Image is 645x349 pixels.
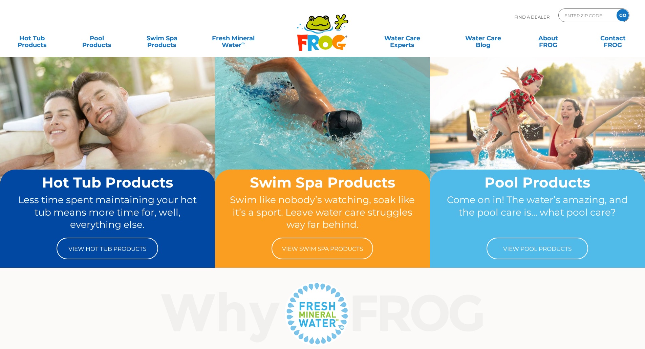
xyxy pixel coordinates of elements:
a: Water CareExperts [361,31,443,45]
p: Come on in! The water’s amazing, and the pool care is… what pool care? [443,194,632,231]
img: Why Frog [148,280,497,347]
a: View Swim Spa Products [272,238,373,259]
a: Fresh MineralWater∞ [201,31,265,45]
a: Swim SpaProducts [137,31,187,45]
a: View Hot Tub Products [57,238,158,259]
a: Water CareBlog [458,31,508,45]
a: View Pool Products [487,238,588,259]
input: GO [617,9,629,21]
a: AboutFROG [523,31,573,45]
h2: Hot Tub Products [13,175,202,190]
a: ContactFROG [588,31,638,45]
img: home-banner-swim-spa-short [215,57,430,217]
input: Zip Code Form [564,10,609,20]
sup: ∞ [241,40,245,46]
p: Swim like nobody’s watching, soak like it’s a sport. Leave water care struggles way far behind. [228,194,417,231]
p: Less time spent maintaining your hot tub means more time for, well, everything else. [13,194,202,231]
h2: Pool Products [443,175,632,190]
img: home-banner-pool-short [430,57,645,217]
a: Hot TubProducts [7,31,57,45]
p: Find A Dealer [514,8,550,25]
a: PoolProducts [72,31,122,45]
h2: Swim Spa Products [228,175,417,190]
